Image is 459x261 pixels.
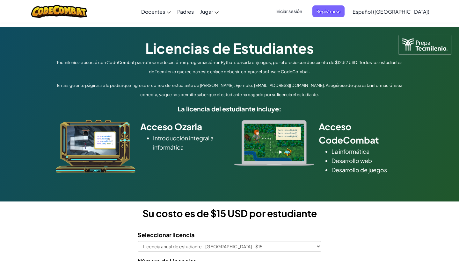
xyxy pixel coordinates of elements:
[54,81,405,99] p: En la siguiente página, se le pedirá que ingrese el correo del estudiante de [PERSON_NAME]. Ejemp...
[200,8,213,15] span: Jugar
[138,3,174,20] a: Docentes
[331,165,403,174] li: Desarrollo de juegos
[138,230,194,239] label: Seleccionar licencia
[56,120,135,173] img: ozaria_acodus.png
[312,5,345,17] button: Registrarse
[272,5,306,17] button: Iniciar sesión
[141,8,165,15] span: Docentes
[31,5,87,18] img: CodeCombat logo
[234,120,314,166] img: type_real_code.png
[197,3,222,20] a: Jugar
[399,35,451,54] img: Tecmilenio logo
[54,104,405,114] h5: La licencia del estudiante incluye:
[331,147,403,156] li: La informática
[174,3,197,20] a: Padres
[319,120,403,147] h2: Acceso CodeCombat
[331,156,403,165] li: Desarrollo web
[140,120,225,133] h2: Acceso Ozaria
[353,8,429,15] span: Español ([GEOGRAPHIC_DATA])
[349,3,433,20] a: Español ([GEOGRAPHIC_DATA])
[54,38,405,58] h1: Licencias de Estudiantes
[54,58,405,76] p: Tecmilenio se asoció con CodeCombat para ofrecer educación en programación en Python, basada en j...
[153,133,225,152] li: Introducción integral a informática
